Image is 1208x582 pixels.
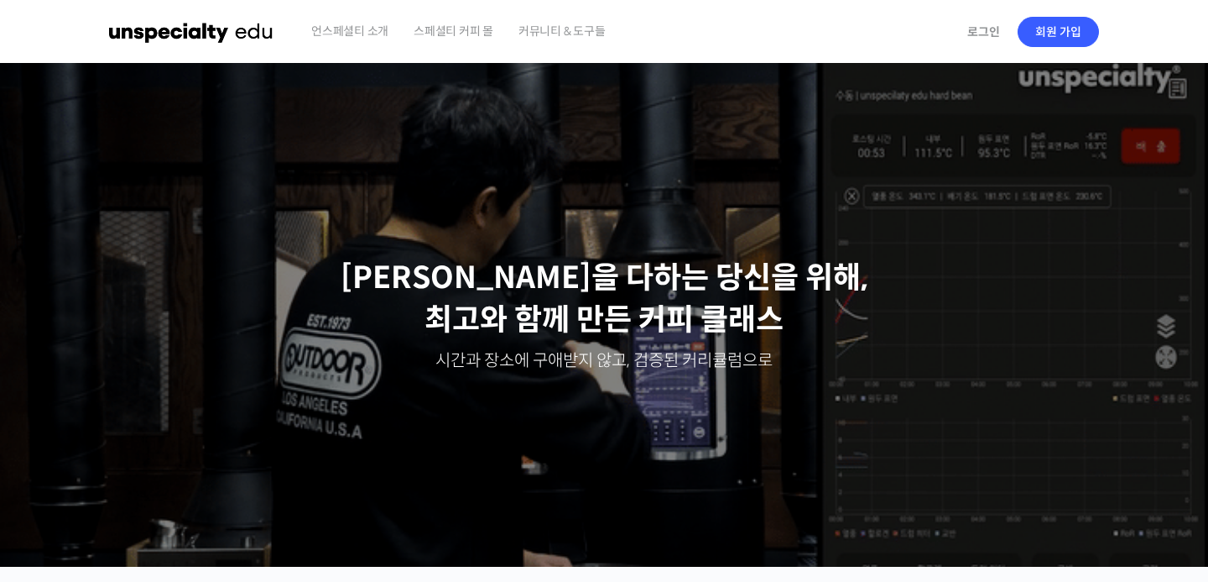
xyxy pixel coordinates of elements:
a: 회원 가입 [1018,17,1099,47]
a: 로그인 [957,13,1010,51]
p: [PERSON_NAME]을 다하는 당신을 위해, 최고와 함께 만든 커피 클래스 [17,257,1191,342]
p: 시간과 장소에 구애받지 않고, 검증된 커리큘럼으로 [17,349,1191,373]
